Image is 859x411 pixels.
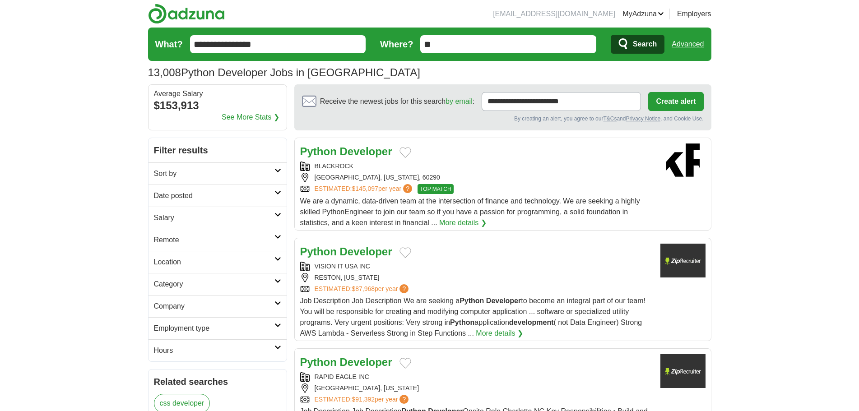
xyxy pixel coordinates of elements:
strong: Python [300,356,337,368]
div: VISION IT USA INC [300,262,653,271]
a: Salary [149,207,287,229]
li: [EMAIL_ADDRESS][DOMAIN_NAME] [493,9,615,19]
span: 13,008 [148,65,181,81]
a: MyAdzuna [622,9,664,19]
strong: Python [460,297,484,305]
a: Category [149,273,287,295]
strong: Developer [340,356,392,368]
span: Job Description Job Description We are seeking a to become an integral part of our team! You will... [300,297,645,337]
span: ? [399,284,409,293]
a: See More Stats ❯ [222,112,279,123]
button: Add to favorite jobs [399,358,411,369]
h2: Remote [154,235,274,245]
label: Where? [380,37,413,51]
h2: Location [154,257,274,268]
a: Python Developer [300,245,392,258]
span: $91,392 [352,396,375,403]
img: Company logo [660,354,706,388]
a: Remote [149,229,287,251]
a: Hours [149,339,287,361]
a: ESTIMATED:$145,097per year? [315,184,414,194]
a: Date posted [149,185,287,207]
div: RAPID EAGLE INC [300,372,653,382]
h2: Salary [154,212,274,223]
a: Company [149,295,287,317]
strong: Python [450,319,474,326]
div: [GEOGRAPHIC_DATA], [US_STATE] [300,383,653,393]
span: $87,968 [352,285,375,292]
a: Location [149,251,287,273]
img: BlackRock logo [660,143,706,177]
h2: Filter results [149,138,287,162]
h2: Company [154,301,274,312]
img: Company logo [660,244,706,277]
span: $145,097 [352,185,378,192]
a: Advanced [672,35,704,53]
a: Python Developer [300,356,392,368]
a: Employment type [149,317,287,339]
a: ESTIMATED:$87,968per year? [315,284,411,294]
a: ESTIMATED:$91,392per year? [315,395,411,404]
h2: Related searches [154,375,281,388]
a: by email [446,97,473,105]
h2: Date posted [154,190,274,201]
strong: Python [300,145,337,157]
a: Sort by [149,162,287,185]
a: BLACKROCK [315,162,353,170]
h1: Python Developer Jobs in [GEOGRAPHIC_DATA] [148,66,420,79]
strong: Developer [486,297,521,305]
button: Create alert [648,92,703,111]
span: ? [403,184,412,193]
h2: Sort by [154,168,274,179]
div: Average Salary [154,90,281,97]
div: $153,913 [154,97,281,114]
button: Add to favorite jobs [399,247,411,258]
a: More details ❯ [439,217,487,228]
strong: development [509,319,554,326]
a: Employers [677,9,711,19]
button: Add to favorite jobs [399,147,411,158]
a: T&Cs [603,115,617,122]
label: What? [155,37,183,51]
strong: Developer [340,245,392,258]
span: We are a dynamic, data-driven team at the intersection of finance and technology. We are seeking ... [300,197,640,226]
div: By creating an alert, you agree to our and , and Cookie Use. [302,115,704,123]
img: Adzuna logo [148,4,225,24]
div: RESTON, [US_STATE] [300,273,653,282]
span: Receive the newest jobs for this search : [320,96,474,107]
h2: Hours [154,345,274,356]
h2: Category [154,279,274,290]
a: Python Developer [300,145,392,157]
strong: Python [300,245,337,258]
div: [GEOGRAPHIC_DATA], [US_STATE], 60290 [300,173,653,182]
h2: Employment type [154,323,274,334]
span: TOP MATCH [418,184,453,194]
button: Search [611,35,664,54]
span: Search [633,35,657,53]
strong: Developer [340,145,392,157]
a: Privacy Notice [626,115,660,122]
a: More details ❯ [476,328,523,339]
span: ? [399,395,409,404]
